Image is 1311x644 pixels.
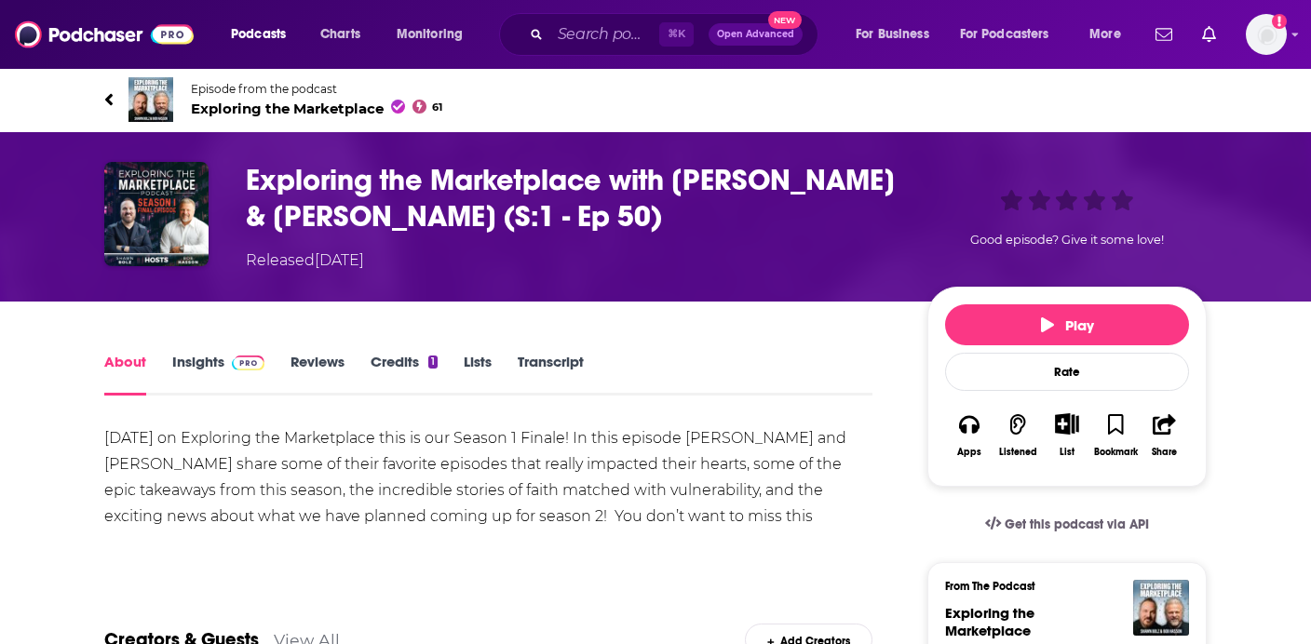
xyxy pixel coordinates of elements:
[15,17,194,52] img: Podchaser - Follow, Share and Rate Podcasts
[1272,14,1287,29] svg: Add a profile image
[308,20,372,49] a: Charts
[1089,21,1121,47] span: More
[948,20,1076,49] button: open menu
[945,353,1189,391] div: Rate
[517,13,836,56] div: Search podcasts, credits, & more...
[384,20,487,49] button: open menu
[1133,580,1189,636] img: Exploring the Marketplace
[945,580,1174,593] h3: From The Podcast
[191,82,442,96] span: Episode from the podcast
[1141,401,1189,469] button: Share
[428,356,438,369] div: 1
[1076,20,1144,49] button: open menu
[1246,14,1287,55] button: Show profile menu
[856,21,929,47] span: For Business
[1060,446,1074,458] div: List
[970,502,1164,547] a: Get this podcast via API
[1148,19,1180,50] a: Show notifications dropdown
[1246,14,1287,55] span: Logged in as antonettefrontgate
[246,162,898,235] h1: Exploring the Marketplace with Shawn Bolz & Bob Hasson (S:1 - Ep 50)
[371,353,438,396] a: Credits1
[1195,19,1223,50] a: Show notifications dropdown
[999,447,1037,458] div: Listened
[320,21,360,47] span: Charts
[246,249,364,272] div: Released [DATE]
[945,304,1189,345] button: Play
[945,401,993,469] button: Apps
[1005,517,1149,532] span: Get this podcast via API
[172,353,264,396] a: InsightsPodchaser Pro
[1246,14,1287,55] img: User Profile
[768,11,802,29] span: New
[1094,447,1138,458] div: Bookmark
[218,20,310,49] button: open menu
[231,21,286,47] span: Podcasts
[1047,413,1086,434] button: Show More Button
[397,21,463,47] span: Monitoring
[191,100,442,117] span: Exploring the Marketplace
[291,353,345,396] a: Reviews
[717,30,794,39] span: Open Advanced
[659,22,694,47] span: ⌘ K
[1091,401,1140,469] button: Bookmark
[709,23,803,46] button: Open AdvancedNew
[104,425,872,556] div: [DATE] on Exploring the Marketplace this is our Season 1 Finale! In this episode [PERSON_NAME] an...
[104,77,1207,122] a: Exploring the MarketplaceEpisode from the podcastExploring the Marketplace61
[518,353,584,396] a: Transcript
[1152,447,1177,458] div: Share
[128,77,173,122] img: Exploring the Marketplace
[232,356,264,370] img: Podchaser Pro
[1041,316,1094,334] span: Play
[550,20,659,49] input: Search podcasts, credits, & more...
[993,401,1042,469] button: Listened
[970,233,1164,247] span: Good episode? Give it some love!
[957,447,981,458] div: Apps
[104,162,209,266] img: Exploring the Marketplace with Shawn Bolz & Bob Hasson (S:1 - Ep 50)
[960,21,1049,47] span: For Podcasters
[1043,401,1091,469] div: Show More ButtonList
[104,353,146,396] a: About
[432,103,442,112] span: 61
[843,20,953,49] button: open menu
[945,604,1034,639] a: Exploring the Marketplace
[464,353,492,396] a: Lists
